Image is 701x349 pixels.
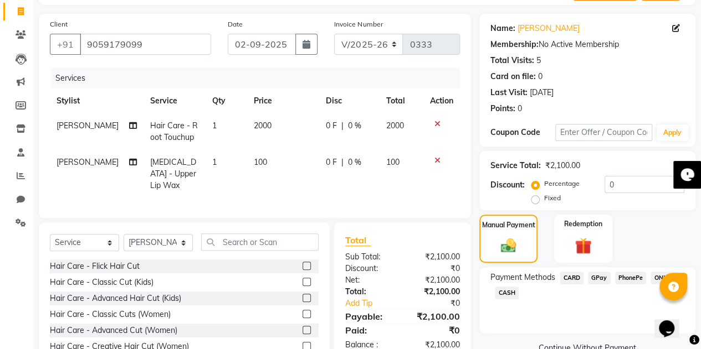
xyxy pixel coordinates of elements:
div: 0 [518,103,522,114]
th: Disc [319,88,379,113]
span: Hair Care - Root Touchup [150,121,198,142]
input: Search by Name/Mobile/Email/Code [80,34,211,55]
div: Discount: [490,179,525,191]
div: ₹2,100.00 [402,251,468,263]
input: Search or Scan [201,233,319,251]
span: Total [345,235,371,246]
span: [PERSON_NAME] [57,121,119,131]
label: Date [228,19,243,29]
div: Net: [337,274,403,286]
span: | [341,120,344,132]
span: 0 F [326,157,337,168]
span: 1 [212,157,217,167]
div: No Active Membership [490,39,684,50]
div: 5 [536,55,541,66]
button: Apply [657,124,688,141]
div: Discount: [337,263,403,274]
div: Paid: [337,324,403,337]
label: Invoice Number [334,19,382,29]
label: Client [50,19,68,29]
div: Total Visits: [490,55,534,66]
div: ₹2,100.00 [402,274,468,286]
th: Service [144,88,206,113]
span: CARD [560,272,584,284]
div: Card on file: [490,71,536,82]
th: Action [423,88,460,113]
th: Price [247,88,319,113]
a: [PERSON_NAME] [518,23,580,34]
img: _gift.svg [570,236,597,256]
div: Last Visit: [490,87,528,98]
div: Sub Total: [337,251,403,263]
div: Hair Care - Classic Cut (Kids) [50,277,153,288]
span: 2000 [254,121,272,131]
span: 2000 [386,121,403,131]
span: [MEDICAL_DATA] - Upper Lip Wax [150,157,196,190]
span: 100 [254,157,267,167]
div: ₹0 [413,298,468,309]
div: [DATE] [530,87,554,98]
div: Hair Care - Classic Cuts (Women) [50,309,171,320]
div: Hair Care - Advanced Hair Cut (Kids) [50,293,181,304]
label: Redemption [564,219,602,229]
div: ₹2,100.00 [402,286,468,298]
img: _cash.svg [496,237,521,254]
div: 0 [538,71,543,82]
th: Total [379,88,423,113]
span: 0 % [348,120,361,132]
div: Points: [490,103,515,114]
span: ONLINE [651,272,679,284]
label: Fixed [544,193,561,203]
iframe: chat widget [654,305,690,338]
span: Payment Methods [490,272,555,283]
div: Coupon Code [490,127,555,138]
div: ₹0 [402,263,468,274]
div: Hair Care - Advanced Cut (Women) [50,325,177,336]
button: +91 [50,34,81,55]
span: [PERSON_NAME] [57,157,119,167]
div: Payable: [337,310,403,323]
span: 1 [212,121,217,131]
span: 0 F [326,120,337,132]
div: Service Total: [490,160,541,171]
a: Add Tip [337,298,413,309]
div: ₹2,100.00 [545,160,580,171]
div: Total: [337,286,403,298]
div: ₹0 [402,324,468,337]
div: ₹2,100.00 [402,310,468,323]
div: Hair Care - Flick Hair Cut [50,261,140,272]
span: PhonePe [615,272,647,284]
span: 0 % [348,157,361,168]
span: 100 [386,157,399,167]
div: Services [51,68,468,88]
span: | [341,157,344,168]
label: Manual Payment [482,220,535,230]
th: Qty [206,88,247,113]
div: Membership: [490,39,539,50]
label: Percentage [544,179,580,189]
div: Name: [490,23,515,34]
th: Stylist [50,88,144,113]
span: GPay [588,272,611,284]
input: Enter Offer / Coupon Code [555,124,652,141]
span: CASH [495,287,519,299]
